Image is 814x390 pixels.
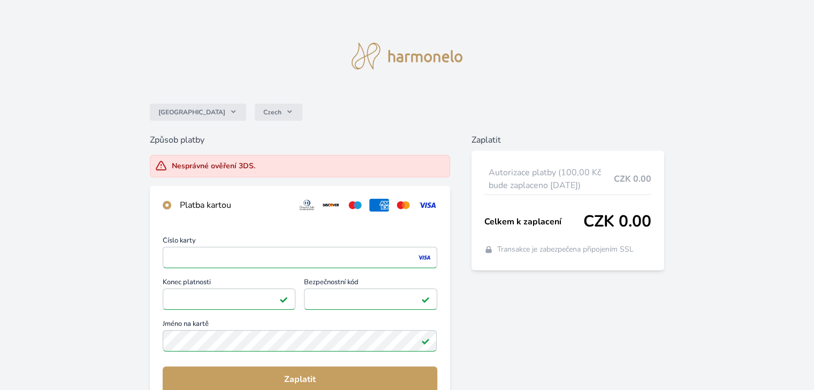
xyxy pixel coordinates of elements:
[180,199,288,212] div: Platba kartou
[263,108,282,116] span: Czech
[471,134,664,146] h6: Zaplatit
[150,104,246,121] button: [GEOGRAPHIC_DATA]
[158,108,225,116] span: [GEOGRAPHIC_DATA]
[297,199,317,212] img: diners.svg
[489,166,614,192] span: Autorizace platby (100,00 Kč bude zaplaceno [DATE])
[150,134,450,146] h6: Způsob platby
[369,199,389,212] img: amex.svg
[321,199,341,212] img: discover.svg
[614,173,651,185] span: CZK 0.00
[417,199,437,212] img: visa.svg
[393,199,413,212] img: mc.svg
[484,215,583,228] span: Celkem k zaplacení
[583,212,651,231] span: CZK 0.00
[171,373,428,386] span: Zaplatit
[345,199,365,212] img: maestro.svg
[352,43,463,69] img: logo.svg
[172,161,255,171] div: Nesprávné ověření 3DS.
[497,244,634,255] span: Transakce je zabezpečena připojením SSL
[255,104,302,121] button: Czech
